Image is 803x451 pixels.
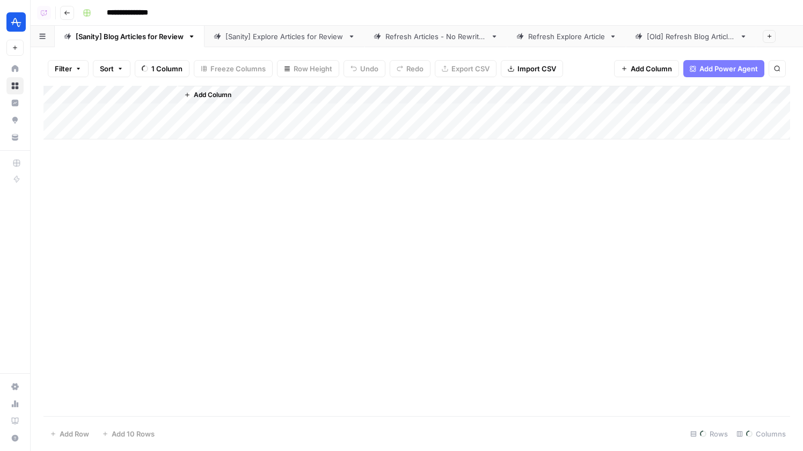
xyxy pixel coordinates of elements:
[451,63,490,74] span: Export CSV
[364,26,507,47] a: Refresh Articles - No Rewrites
[43,425,96,442] button: Add Row
[528,31,605,42] div: Refresh Explore Article
[6,395,24,412] a: Usage
[6,430,24,447] button: Help + Support
[151,63,182,74] span: 1 Column
[390,60,430,77] button: Redo
[55,26,205,47] a: [Sanity] Blog Articles for Review
[277,60,339,77] button: Row Height
[683,60,764,77] button: Add Power Agent
[6,77,24,94] a: Browse
[112,428,155,439] span: Add 10 Rows
[96,425,161,442] button: Add 10 Rows
[180,88,236,102] button: Add Column
[614,60,679,77] button: Add Column
[55,63,72,74] span: Filter
[631,63,672,74] span: Add Column
[699,63,758,74] span: Add Power Agent
[647,31,735,42] div: [Old] Refresh Blog Articles
[517,63,556,74] span: Import CSV
[100,63,114,74] span: Sort
[732,425,790,442] div: Columns
[507,26,626,47] a: Refresh Explore Article
[626,26,756,47] a: [Old] Refresh Blog Articles
[6,9,24,35] button: Workspace: Amplitude
[48,60,89,77] button: Filter
[6,129,24,146] a: Your Data
[385,31,486,42] div: Refresh Articles - No Rewrites
[210,63,266,74] span: Freeze Columns
[6,94,24,112] a: Insights
[135,60,189,77] button: 1 Column
[406,63,424,74] span: Redo
[194,90,231,100] span: Add Column
[435,60,497,77] button: Export CSV
[194,60,273,77] button: Freeze Columns
[501,60,563,77] button: Import CSV
[6,60,24,77] a: Home
[76,31,184,42] div: [Sanity] Blog Articles for Review
[294,63,332,74] span: Row Height
[93,60,130,77] button: Sort
[6,378,24,395] a: Settings
[225,31,344,42] div: [Sanity] Explore Articles for Review
[686,425,732,442] div: Rows
[344,60,385,77] button: Undo
[6,112,24,129] a: Opportunities
[6,12,26,32] img: Amplitude Logo
[6,412,24,430] a: Learning Hub
[205,26,364,47] a: [Sanity] Explore Articles for Review
[60,428,89,439] span: Add Row
[360,63,378,74] span: Undo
